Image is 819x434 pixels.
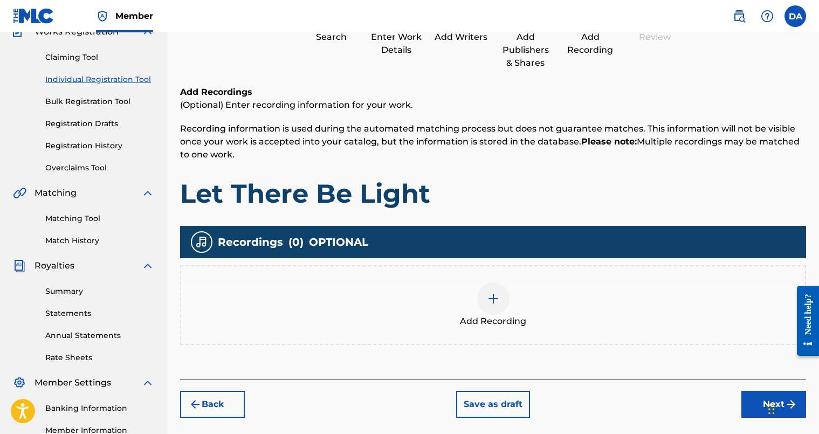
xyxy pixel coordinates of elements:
[728,5,750,27] a: Public Search
[35,259,74,272] span: Royalties
[756,5,778,27] div: Help
[96,10,109,23] img: Top Rightsholder
[180,123,800,160] span: Recording information is used during the automated matching process but does not guarantee matche...
[180,86,806,99] h6: Add Recordings
[115,10,153,22] span: Member
[45,352,154,363] a: Rate Sheets
[141,376,154,389] img: expand
[180,177,806,210] h1: Let There Be Light
[499,31,553,70] div: Add Publishers & Shares
[35,187,77,199] span: Matching
[218,234,283,250] span: Recordings
[180,100,413,110] span: (Optional) Enter recording information for your work.
[195,236,208,249] img: recording
[45,162,154,174] a: Overclaims Tool
[141,259,154,272] img: expand
[733,10,746,23] img: search
[369,31,423,57] div: Enter Work Details
[45,52,154,63] a: Claiming Tool
[456,391,530,418] button: Save as draft
[563,31,617,57] div: Add Recording
[434,31,488,44] div: Add Writers
[768,393,775,425] div: Drag
[13,8,54,24] img: MLC Logo
[628,31,682,44] div: Review
[581,136,637,147] strong: Please note:
[141,187,154,199] img: expand
[45,140,154,151] a: Registration History
[765,382,819,434] iframe: Chat Widget
[305,31,359,44] div: Search
[789,278,819,364] iframe: Resource Center
[13,376,26,389] img: Member Settings
[45,213,154,224] a: Matching Tool
[45,403,154,414] a: Banking Information
[45,308,154,319] a: Statements
[288,234,304,250] span: ( 0 )
[460,315,526,328] span: Add Recording
[45,74,154,85] a: Individual Registration Tool
[45,235,154,246] a: Match History
[45,286,154,297] a: Summary
[35,376,111,389] span: Member Settings
[487,292,500,305] img: add
[741,391,806,418] button: Next
[13,187,26,199] img: Matching
[309,234,368,250] span: OPTIONAL
[45,96,154,107] a: Bulk Registration Tool
[180,391,245,418] button: Back
[13,259,26,272] img: Royalties
[761,10,774,23] img: help
[45,118,154,129] a: Registration Drafts
[784,5,806,27] div: User Menu
[189,398,202,411] img: 7ee5dd4eb1f8a8e3ef2f.svg
[45,330,154,341] a: Annual Statements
